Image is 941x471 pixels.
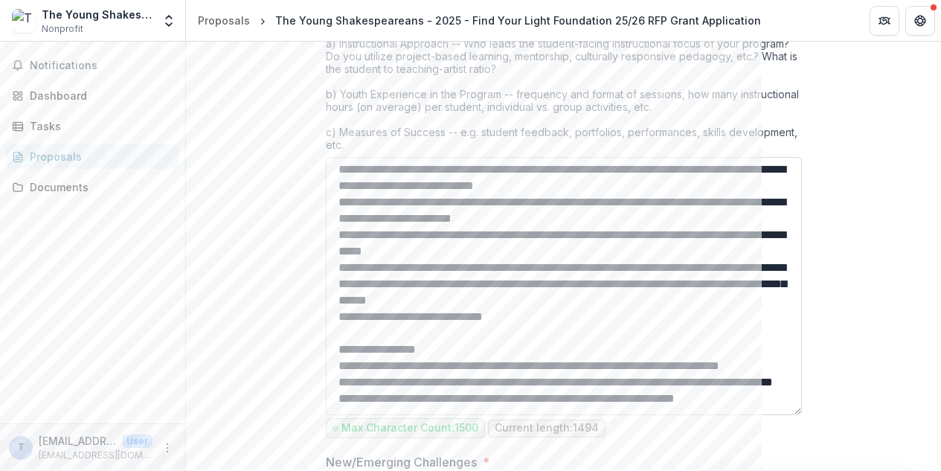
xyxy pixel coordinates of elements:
[30,118,167,134] div: Tasks
[30,60,173,72] span: Notifications
[275,13,761,28] div: The Young Shakespeareans - 2025 - Find Your Light Foundation 25/26 RFP Grant Application
[905,6,935,36] button: Get Help
[39,433,116,449] p: [EMAIL_ADDRESS][DOMAIN_NAME]
[870,6,899,36] button: Partners
[42,7,152,22] div: The Young Shakespeareans
[326,453,477,471] p: New/Emerging Challenges
[326,12,802,157] div: Tell us how your student participants engage in your arts program: a) Instructional Approach -- W...
[6,54,179,77] button: Notifications
[198,13,250,28] div: Proposals
[6,175,179,199] a: Documents
[6,83,179,108] a: Dashboard
[42,22,83,36] span: Nonprofit
[158,439,176,457] button: More
[192,10,767,31] nav: breadcrumb
[18,443,25,452] div: theyoungshakespeareans@gmail.com
[192,10,256,31] a: Proposals
[122,435,152,448] p: User
[12,9,36,33] img: The Young Shakespeareans
[6,144,179,169] a: Proposals
[6,114,179,138] a: Tasks
[158,6,179,36] button: Open entity switcher
[30,149,167,164] div: Proposals
[39,449,152,462] p: [EMAIL_ADDRESS][DOMAIN_NAME]
[495,422,599,435] p: Current length: 1494
[30,179,167,195] div: Documents
[30,88,167,103] div: Dashboard
[341,422,478,435] p: Max Character Count: 1500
